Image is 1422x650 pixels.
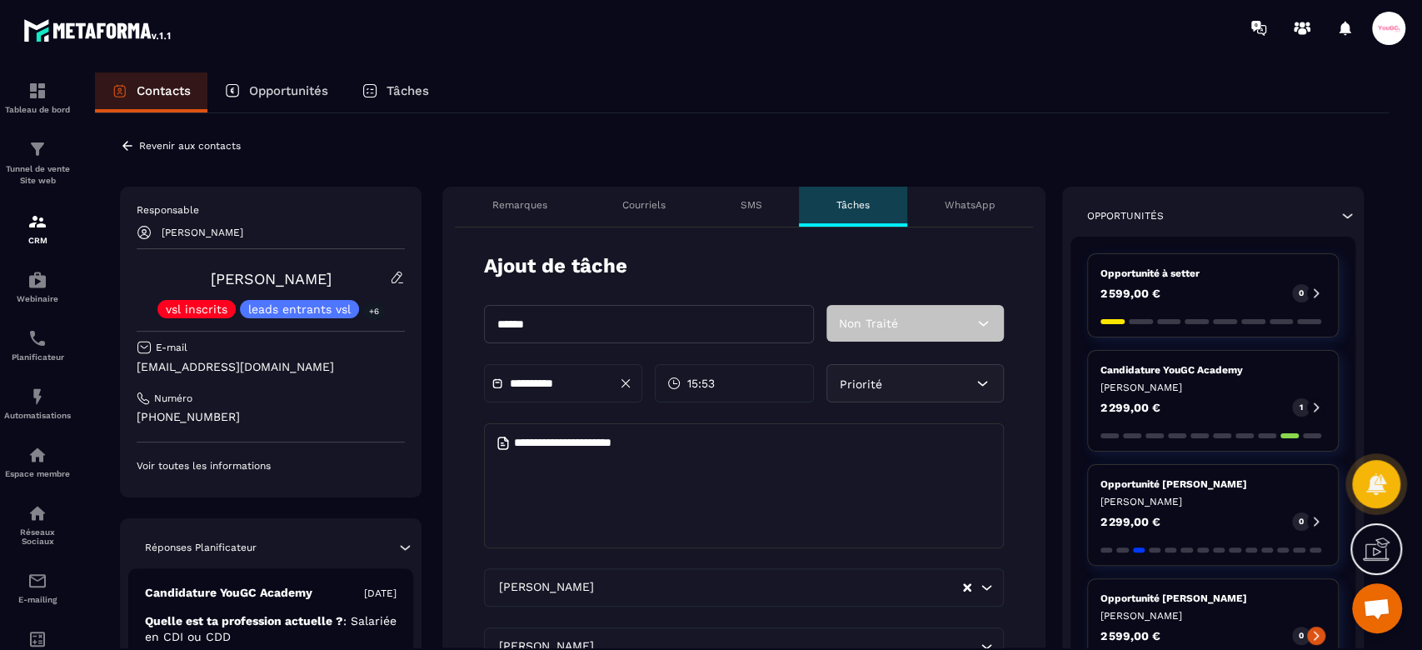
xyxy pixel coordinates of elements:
[27,629,47,649] img: accountant
[137,459,405,472] p: Voir toutes les informations
[492,198,547,212] p: Remarques
[27,328,47,348] img: scheduler
[4,68,71,127] a: formationformationTableau de bord
[622,198,666,212] p: Courriels
[211,270,332,287] a: [PERSON_NAME]
[4,491,71,558] a: social-networksocial-networkRéseaux Sociaux
[145,613,397,645] p: Quelle est ta profession actuelle ?
[1100,477,1325,491] p: Opportunité [PERSON_NAME]
[249,83,328,98] p: Opportunités
[27,445,47,465] img: automations
[1100,630,1160,642] p: 2 599,00 €
[27,571,47,591] img: email
[836,198,870,212] p: Tâches
[1100,495,1325,508] p: [PERSON_NAME]
[4,558,71,617] a: emailemailE-mailing
[4,236,71,245] p: CRM
[1299,630,1304,642] p: 0
[1100,516,1160,527] p: 2 299,00 €
[4,411,71,420] p: Automatisations
[4,105,71,114] p: Tableau de bord
[154,392,192,405] p: Numéro
[145,541,257,554] p: Réponses Planificateur
[484,252,627,280] p: Ajout de tâche
[27,139,47,159] img: formation
[4,527,71,546] p: Réseaux Sociaux
[137,83,191,98] p: Contacts
[363,302,385,320] p: +6
[345,72,446,112] a: Tâches
[4,595,71,604] p: E-mailing
[156,341,187,354] p: E-mail
[27,81,47,101] img: formation
[145,585,312,601] p: Candidature YouGC Academy
[1300,402,1303,413] p: 1
[27,387,47,407] img: automations
[840,377,882,391] span: Priorité
[1100,363,1325,377] p: Candidature YouGC Academy
[686,375,714,392] span: 15:53
[1299,287,1304,299] p: 0
[4,316,71,374] a: schedulerschedulerPlanificateur
[364,587,397,600] p: [DATE]
[495,578,597,597] span: [PERSON_NAME]
[137,409,405,425] p: [PHONE_NUMBER]
[23,15,173,45] img: logo
[4,352,71,362] p: Planificateur
[4,163,71,187] p: Tunnel de vente Site web
[27,503,47,523] img: social-network
[95,72,207,112] a: Contacts
[387,83,429,98] p: Tâches
[484,568,1004,607] div: Search for option
[166,303,227,315] p: vsl inscrits
[1299,516,1304,527] p: 0
[1100,287,1160,299] p: 2 599,00 €
[945,198,995,212] p: WhatsApp
[4,257,71,316] a: automationsautomationsWebinaire
[4,199,71,257] a: formationformationCRM
[1087,209,1164,222] p: Opportunités
[597,578,961,597] input: Search for option
[4,469,71,478] p: Espace membre
[4,432,71,491] a: automationsautomationsEspace membre
[139,140,241,152] p: Revenir aux contacts
[4,374,71,432] a: automationsautomationsAutomatisations
[4,127,71,199] a: formationformationTunnel de vente Site web
[839,317,898,330] span: Non Traité
[1100,402,1160,413] p: 2 299,00 €
[248,303,351,315] p: leads entrants vsl
[27,270,47,290] img: automations
[27,212,47,232] img: formation
[1100,267,1325,280] p: Opportunité à setter
[137,203,405,217] p: Responsable
[1100,609,1325,622] p: [PERSON_NAME]
[4,294,71,303] p: Webinaire
[162,227,243,238] p: [PERSON_NAME]
[1100,381,1325,394] p: [PERSON_NAME]
[137,359,405,375] p: [EMAIL_ADDRESS][DOMAIN_NAME]
[1352,583,1402,633] div: Ouvrir le chat
[963,582,971,594] button: Clear Selected
[740,198,761,212] p: SMS
[1100,592,1325,605] p: Opportunité [PERSON_NAME]
[207,72,345,112] a: Opportunités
